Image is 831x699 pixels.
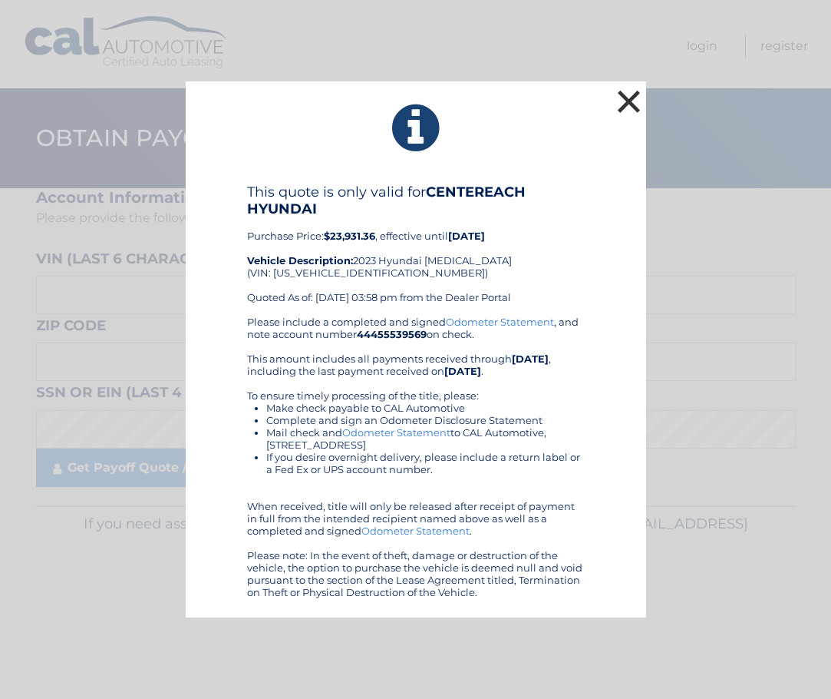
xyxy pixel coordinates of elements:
b: CENTEREACH HYUNDAI [247,184,526,217]
b: 44455539569 [357,328,427,340]
li: Complete and sign an Odometer Disclosure Statement [266,414,585,426]
b: [DATE] [444,365,481,377]
a: Odometer Statement [342,426,450,439]
div: Purchase Price: , effective until 2023 Hyundai [MEDICAL_DATA] (VIN: [US_VEHICLE_IDENTIFICATION_NU... [247,184,585,316]
b: $23,931.36 [324,230,375,242]
a: Odometer Statement [446,316,554,328]
li: Mail check and to CAL Automotive, [STREET_ADDRESS] [266,426,585,451]
h4: This quote is only valid for [247,184,585,217]
strong: Vehicle Description: [247,254,353,267]
div: Please include a completed and signed , and note account number on check. This amount includes al... [247,316,585,598]
li: Make check payable to CAL Automotive [266,402,585,414]
li: If you desire overnight delivery, please include a return label or a Fed Ex or UPS account number. [266,451,585,475]
a: Odometer Statement [361,525,470,537]
button: × [614,86,645,117]
b: [DATE] [512,353,549,365]
b: [DATE] [448,230,485,242]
